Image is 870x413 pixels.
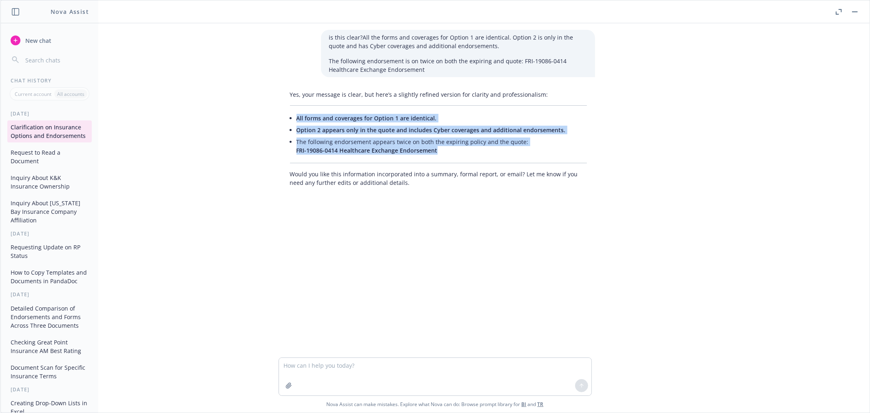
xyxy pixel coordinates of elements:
[7,335,92,357] button: Checking Great Point Insurance AM Best Rating
[538,401,544,408] a: TR
[297,126,566,134] span: Option 2 appears only in the quote and includes Cyber coverages and additional endorsements.
[7,361,92,383] button: Document Scan for Specific Insurance Terms
[297,147,438,154] span: FRI-19086-0414 Healthcare Exchange Endorsement
[297,136,587,156] li: The following endorsement appears twice on both the expiring policy and the quote:
[7,146,92,168] button: Request to Read a Document
[7,120,92,142] button: Clarification on Insurance Options and Endorsements
[297,114,437,122] span: All forms and coverages for Option 1 are identical.
[51,7,89,16] h1: Nova Assist
[24,36,51,45] span: New chat
[24,54,89,66] input: Search chats
[7,196,92,227] button: Inquiry About [US_STATE] Bay Insurance Company Affiliation
[57,91,84,98] p: All accounts
[7,171,92,193] button: Inquiry About K&K Insurance Ownership
[1,230,98,237] div: [DATE]
[1,110,98,117] div: [DATE]
[522,401,527,408] a: BI
[15,91,51,98] p: Current account
[290,170,587,187] p: Would you like this information incorporated into a summary, formal report, or email? Let me know...
[1,77,98,84] div: Chat History
[7,302,92,332] button: Detailed Comparison of Endorsements and Forms Across Three Documents
[329,57,587,74] p: The following endorsement is on twice on both the expiring and quote: FRI-19086-0414 Healthcare E...
[7,33,92,48] button: New chat
[329,33,587,50] p: is this clear?All the forms and coverages for Option 1 are identical. Option 2 is only in the quo...
[1,386,98,393] div: [DATE]
[7,240,92,262] button: Requesting Update on RP Status
[290,90,587,99] p: Yes, your message is clear, but here’s a slightly refined version for clarity and professionalism:
[7,266,92,288] button: How to Copy Templates and Documents in PandaDoc
[327,396,544,413] span: Nova Assist can make mistakes. Explore what Nova can do: Browse prompt library for and
[1,291,98,298] div: [DATE]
